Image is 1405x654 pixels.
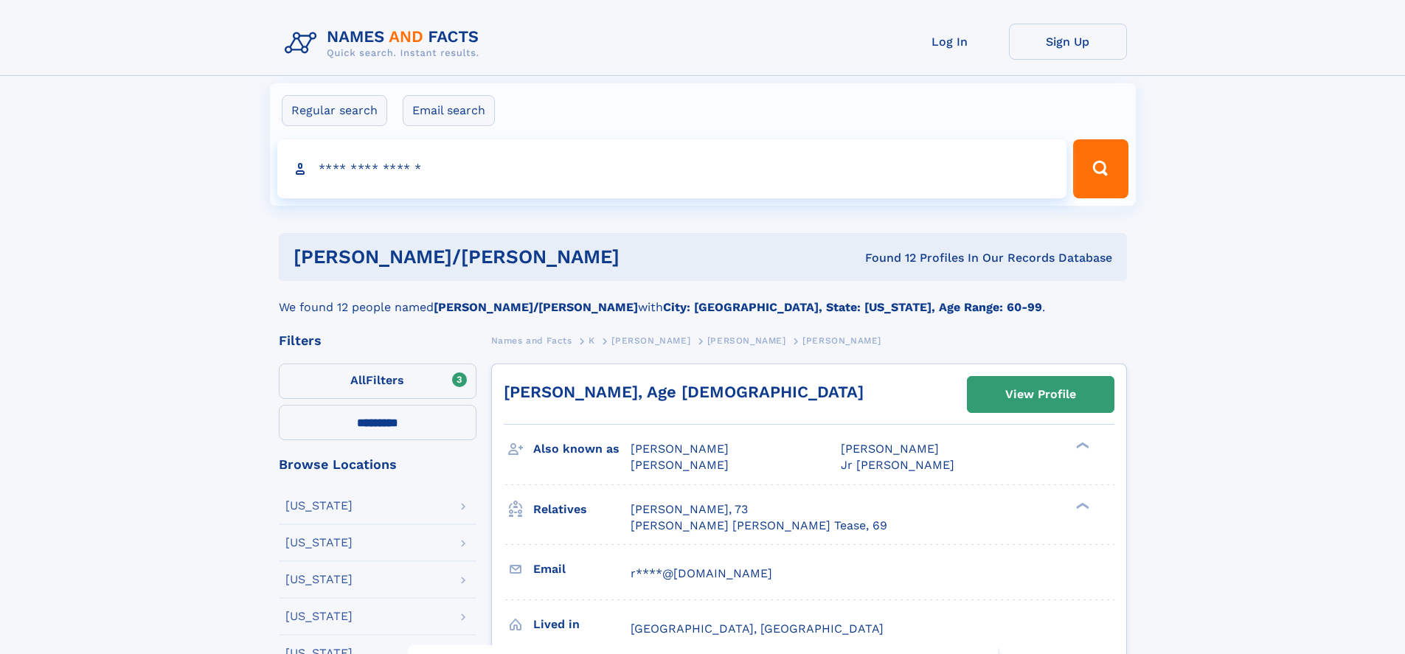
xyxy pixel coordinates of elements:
[802,335,881,346] span: [PERSON_NAME]
[533,557,631,582] h3: Email
[631,622,884,636] span: [GEOGRAPHIC_DATA], [GEOGRAPHIC_DATA]
[611,335,690,346] span: [PERSON_NAME]
[589,335,595,346] span: K
[279,363,476,399] label: Filters
[1009,24,1127,60] a: Sign Up
[403,95,495,126] label: Email search
[434,300,638,314] b: [PERSON_NAME]/[PERSON_NAME]
[285,537,353,549] div: [US_STATE]
[841,442,939,456] span: [PERSON_NAME]
[533,612,631,637] h3: Lived in
[491,331,572,349] a: Names and Facts
[1005,378,1076,411] div: View Profile
[841,458,954,472] span: Jr [PERSON_NAME]
[631,442,729,456] span: [PERSON_NAME]
[533,497,631,522] h3: Relatives
[891,24,1009,60] a: Log In
[1073,139,1128,198] button: Search Button
[589,331,595,349] a: K
[631,518,887,534] a: [PERSON_NAME] [PERSON_NAME] Tease, 69
[285,610,353,622] div: [US_STATE]
[285,574,353,585] div: [US_STATE]
[279,24,491,63] img: Logo Names and Facts
[631,458,729,472] span: [PERSON_NAME]
[968,377,1114,412] a: View Profile
[277,139,1067,198] input: search input
[663,300,1042,314] b: City: [GEOGRAPHIC_DATA], State: [US_STATE], Age Range: 60-99
[707,335,786,346] span: [PERSON_NAME]
[350,373,366,387] span: All
[279,458,476,471] div: Browse Locations
[1072,501,1090,510] div: ❯
[533,436,631,462] h3: Also known as
[504,383,864,401] a: [PERSON_NAME], Age [DEMOGRAPHIC_DATA]
[285,500,353,512] div: [US_STATE]
[279,334,476,347] div: Filters
[707,331,786,349] a: [PERSON_NAME]
[631,501,748,518] a: [PERSON_NAME], 73
[282,95,387,126] label: Regular search
[1072,441,1090,451] div: ❯
[611,331,690,349] a: [PERSON_NAME]
[294,248,743,266] h1: [PERSON_NAME]/[PERSON_NAME]
[742,250,1112,266] div: Found 12 Profiles In Our Records Database
[279,281,1127,316] div: We found 12 people named with .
